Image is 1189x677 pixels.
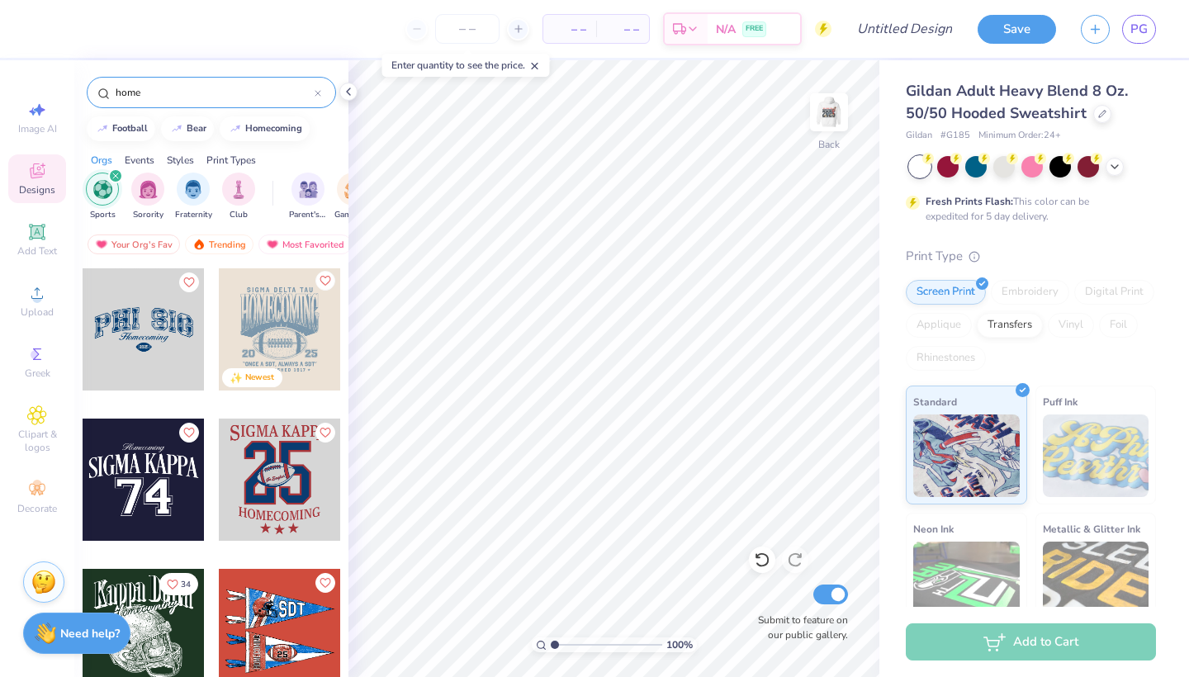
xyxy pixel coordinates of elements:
[926,195,1013,208] strong: Fresh Prints Flash:
[746,23,763,35] span: FREE
[131,173,164,221] button: filter button
[192,239,206,250] img: trending.gif
[133,209,163,221] span: Sorority
[91,153,112,168] div: Orgs
[913,542,1020,624] img: Neon Ink
[88,234,180,254] div: Your Org's Fav
[812,96,846,129] img: Back
[906,247,1156,266] div: Print Type
[60,626,120,641] strong: Need help?
[289,209,327,221] span: Parent's Weekend
[334,173,372,221] div: filter for Game Day
[175,173,212,221] div: filter for Fraternity
[17,502,57,515] span: Decorate
[229,124,242,134] img: trend_line.gif
[1043,414,1149,497] img: Puff Ink
[749,613,848,642] label: Submit to feature on our public gallery.
[222,173,255,221] button: filter button
[266,239,279,250] img: most_fav.gif
[1043,520,1140,537] span: Metallic & Glitter Ink
[175,209,212,221] span: Fraternity
[184,180,202,199] img: Fraternity Image
[185,234,253,254] div: Trending
[8,428,66,454] span: Clipart & logos
[220,116,310,141] button: homecoming
[1043,542,1149,624] img: Metallic & Glitter Ink
[978,15,1056,44] button: Save
[131,173,164,221] div: filter for Sorority
[991,280,1069,305] div: Embroidery
[818,137,840,152] div: Back
[17,244,57,258] span: Add Text
[258,234,352,254] div: Most Favorited
[222,173,255,221] div: filter for Club
[315,423,335,443] button: Like
[289,173,327,221] button: filter button
[19,183,55,196] span: Designs
[90,209,116,221] span: Sports
[87,116,155,141] button: football
[206,153,256,168] div: Print Types
[913,520,954,537] span: Neon Ink
[181,580,191,589] span: 34
[1043,393,1078,410] span: Puff Ink
[125,153,154,168] div: Events
[230,209,248,221] span: Club
[906,280,986,305] div: Screen Print
[159,573,198,595] button: Like
[289,173,327,221] div: filter for Parent's Weekend
[167,153,194,168] div: Styles
[906,313,972,338] div: Applique
[96,124,109,134] img: trend_line.gif
[1130,20,1148,39] span: PG
[844,12,965,45] input: Untitled Design
[1099,313,1138,338] div: Foil
[435,14,500,44] input: – –
[86,173,119,221] button: filter button
[112,124,148,133] div: football
[906,346,986,371] div: Rhinestones
[245,124,302,133] div: homecoming
[334,209,372,221] span: Game Day
[179,272,199,292] button: Like
[940,129,970,143] span: # G185
[906,129,932,143] span: Gildan
[86,173,119,221] div: filter for Sports
[299,180,318,199] img: Parent's Weekend Image
[161,116,214,141] button: bear
[170,124,183,134] img: trend_line.gif
[139,180,158,199] img: Sorority Image
[382,54,550,77] div: Enter quantity to see the price.
[230,180,248,199] img: Club Image
[913,414,1020,497] img: Standard
[1074,280,1154,305] div: Digital Print
[175,173,212,221] button: filter button
[553,21,586,38] span: – –
[334,173,372,221] button: filter button
[245,372,274,384] div: Newest
[114,84,315,101] input: Try "Alpha"
[606,21,639,38] span: – –
[978,129,1061,143] span: Minimum Order: 24 +
[1048,313,1094,338] div: Vinyl
[926,194,1129,224] div: This color can be expedited for 5 day delivery.
[21,305,54,319] span: Upload
[977,313,1043,338] div: Transfers
[25,367,50,380] span: Greek
[18,122,57,135] span: Image AI
[666,637,693,652] span: 100 %
[906,81,1128,123] span: Gildan Adult Heavy Blend 8 Oz. 50/50 Hooded Sweatshirt
[315,271,335,291] button: Like
[95,239,108,250] img: most_fav.gif
[1122,15,1156,44] a: PG
[187,124,206,133] div: bear
[716,21,736,38] span: N/A
[344,180,363,199] img: Game Day Image
[315,573,335,593] button: Like
[93,180,112,199] img: Sports Image
[913,393,957,410] span: Standard
[179,423,199,443] button: Like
